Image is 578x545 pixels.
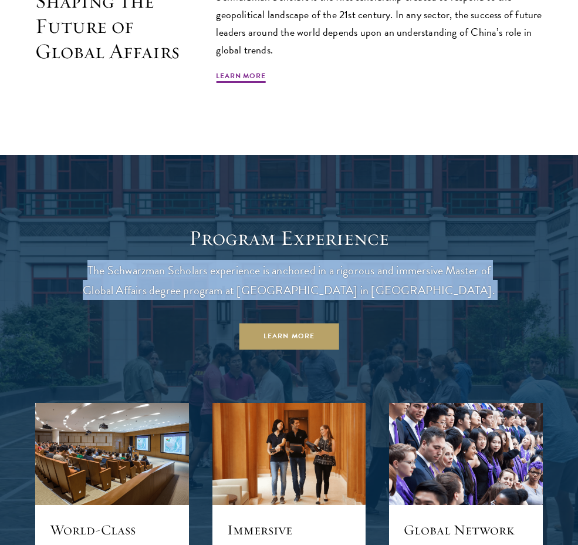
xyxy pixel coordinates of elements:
[239,324,339,350] a: Learn More
[404,520,528,540] h5: Global Network
[216,70,266,85] a: Learn More
[78,226,501,251] h1: Program Experience
[78,260,501,300] p: The Schwarzman Scholars experience is anchored in a rigorous and immersive Master of Global Affai...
